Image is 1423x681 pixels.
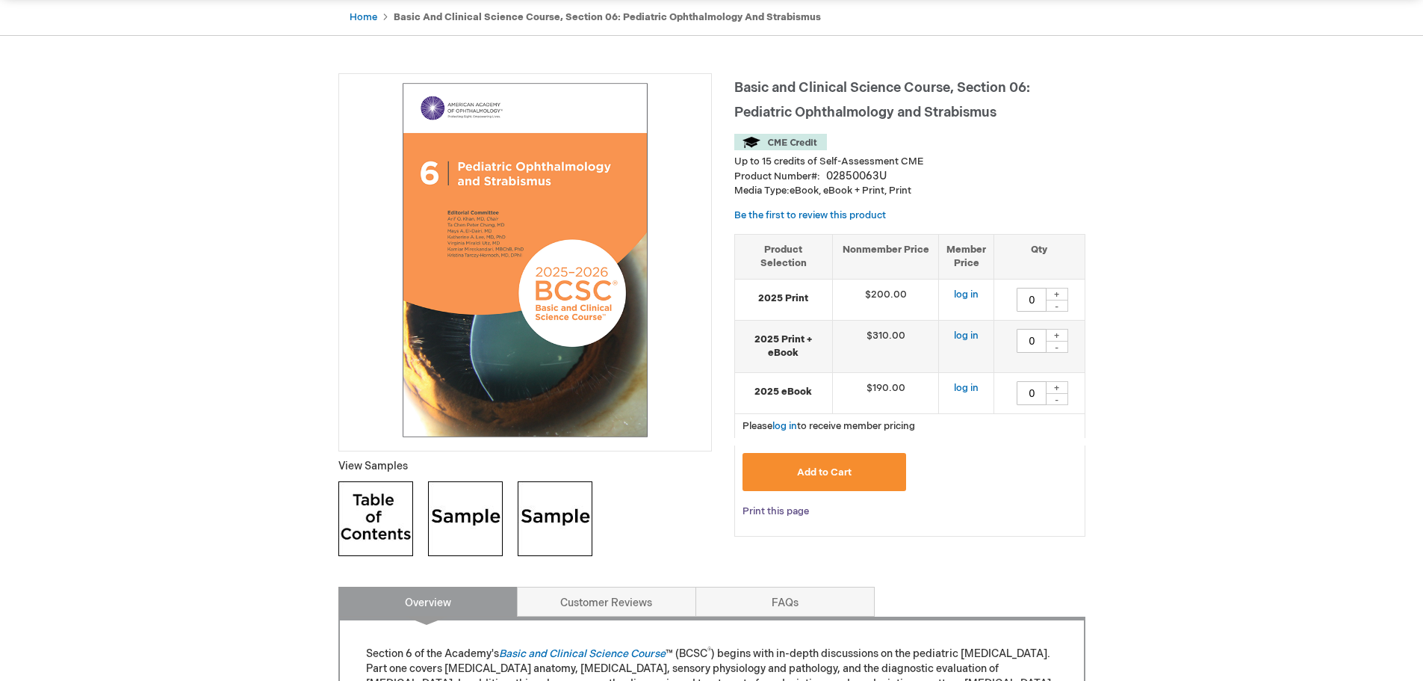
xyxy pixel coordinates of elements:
th: Qty [994,234,1085,279]
img: Click to view [428,481,503,556]
input: Qty [1017,381,1047,405]
th: Nonmember Price [832,234,939,279]
td: $200.00 [832,279,939,320]
span: Please to receive member pricing [742,420,915,432]
strong: 2025 eBook [742,385,825,399]
a: log in [954,289,979,301]
input: Qty [1017,288,1047,312]
a: Overview [338,587,518,617]
strong: Basic and Clinical Science Course, Section 06: Pediatric Ophthalmology and Strabismus [394,11,821,23]
a: log in [772,420,797,432]
sup: ® [707,647,711,656]
td: $190.00 [832,372,939,413]
div: + [1046,288,1068,301]
th: Member Price [939,234,994,279]
input: Qty [1017,329,1047,353]
img: CME Credit [734,134,827,150]
p: View Samples [338,459,712,474]
div: 02850063U [826,169,887,184]
a: log in [954,382,979,394]
div: - [1046,393,1068,405]
span: Add to Cart [797,466,852,478]
img: Click to view [338,481,413,556]
div: + [1046,381,1068,394]
a: FAQs [695,587,875,617]
div: - [1046,300,1068,312]
span: Basic and Clinical Science Course, Section 06: Pediatric Ophthalmology and Strabismus [734,80,1030,120]
a: Print this page [742,502,809,521]
img: Click to view [518,481,592,556]
p: eBook, eBook + Print, Print [734,184,1085,198]
a: Basic and Clinical Science Course [499,647,666,660]
strong: Media Type: [734,185,790,197]
li: Up to 15 credits of Self-Assessment CME [734,155,1085,169]
th: Product Selection [735,234,833,279]
a: Be the first to review this product [734,209,886,221]
a: Home [350,11,377,23]
strong: 2025 Print [742,292,825,306]
img: Basic and Clinical Science Course, Section 06: Pediatric Ophthalmology and Strabismus [347,81,704,439]
a: log in [954,330,979,342]
button: Add to Cart [742,453,907,491]
td: $310.00 [832,320,939,372]
strong: Product Number [734,170,820,182]
strong: 2025 Print + eBook [742,333,825,360]
div: + [1046,329,1068,342]
div: - [1046,341,1068,353]
a: Customer Reviews [517,587,696,617]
